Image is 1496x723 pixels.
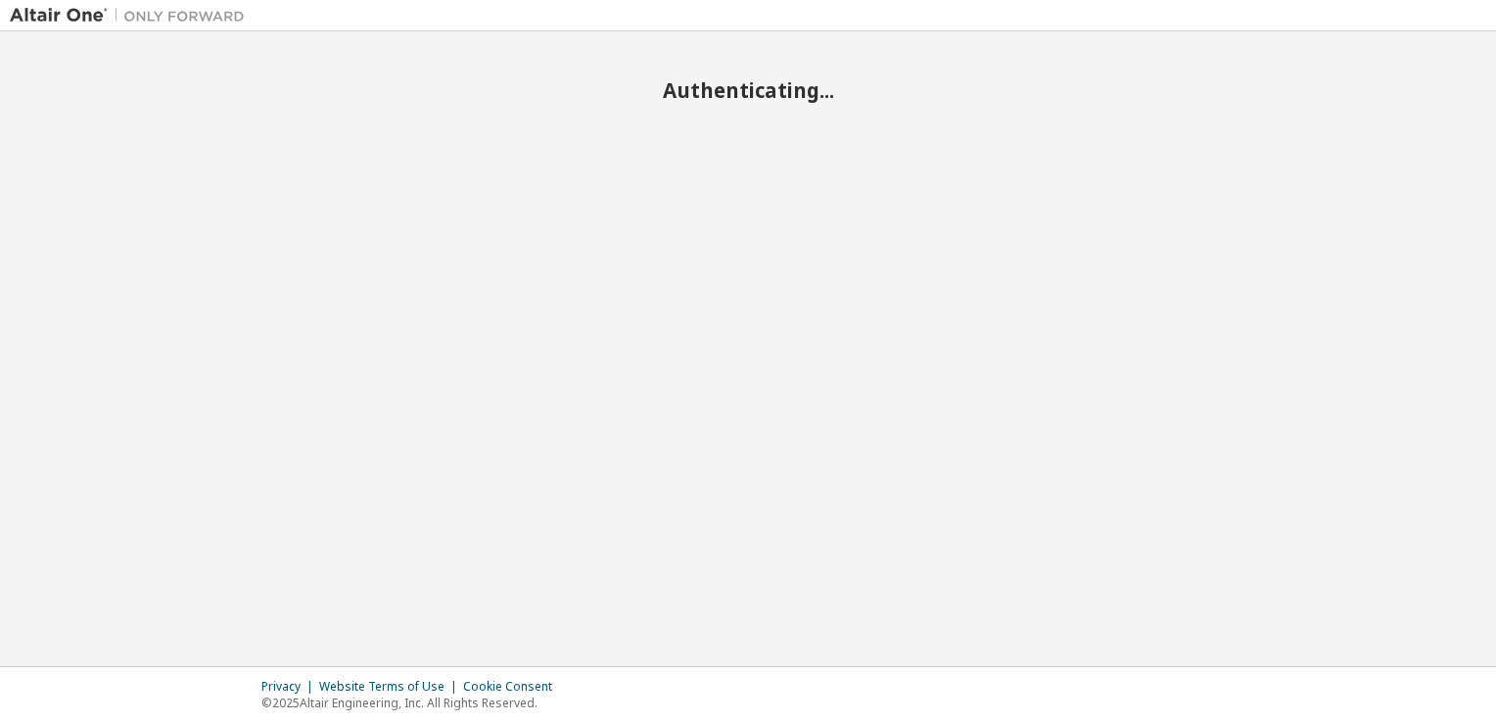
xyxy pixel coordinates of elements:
[319,679,463,695] div: Website Terms of Use
[261,679,319,695] div: Privacy
[463,679,564,695] div: Cookie Consent
[10,77,1486,103] h2: Authenticating...
[261,695,564,711] p: © 2025 Altair Engineering, Inc. All Rights Reserved.
[10,6,255,25] img: Altair One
